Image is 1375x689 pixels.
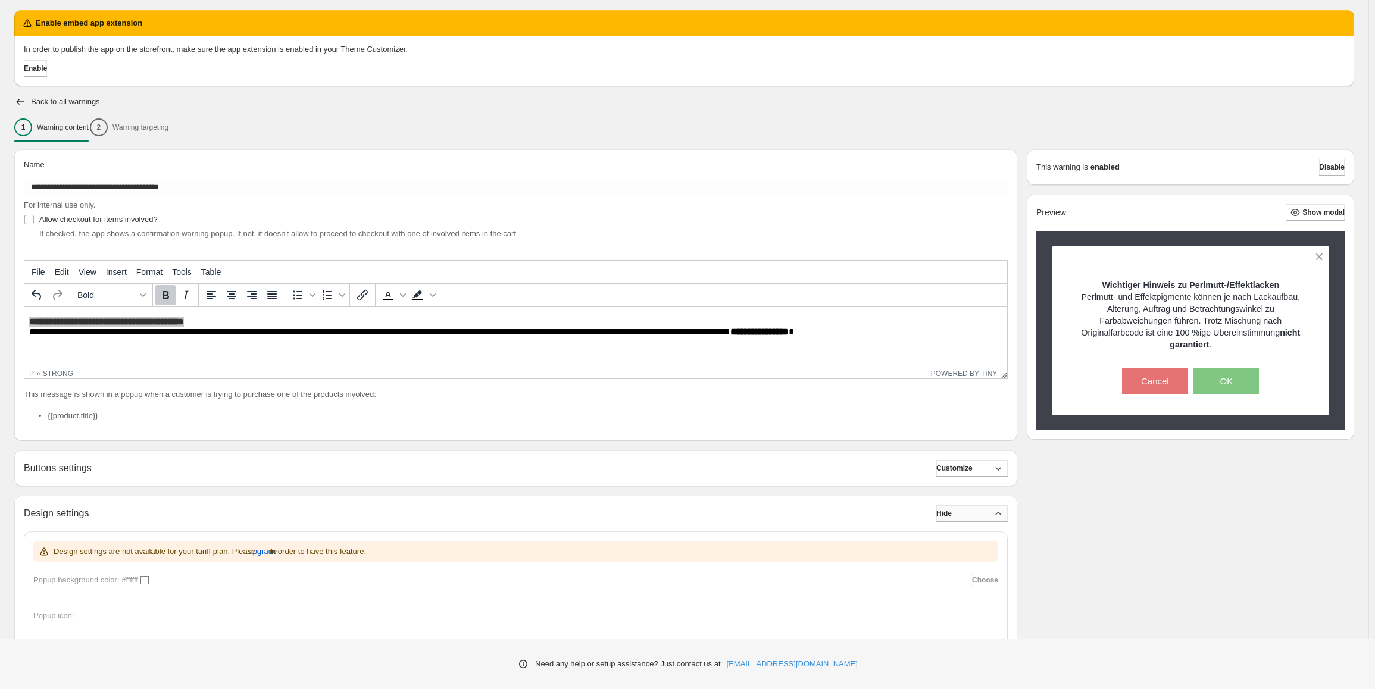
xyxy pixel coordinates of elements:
[262,285,282,305] button: Justify
[24,201,95,209] span: For internal use only.
[248,542,277,561] button: upgrade
[54,546,366,558] p: Design settings are not available for your tariff plan. Please in order to have this feature.
[136,267,162,277] span: Format
[408,285,437,305] div: Background color
[201,285,221,305] button: Align left
[1286,204,1345,221] button: Show modal
[36,17,142,29] h2: Enable embed app extension
[55,267,69,277] span: Edit
[24,60,47,77] button: Enable
[1090,161,1120,173] strong: enabled
[32,267,45,277] span: File
[248,546,277,558] span: upgrade
[287,285,317,305] div: Bullet list
[29,369,34,378] div: p
[39,229,516,238] span: If checked, the app shows a confirmation warning popup. If not, it doesn't allow to proceed to ch...
[39,215,158,224] span: Allow checkout for items involved?
[378,285,408,305] div: Text color
[176,285,196,305] button: Italic
[997,368,1007,378] div: Resize
[201,267,221,277] span: Table
[221,285,242,305] button: Align center
[936,509,952,518] span: Hide
[24,462,92,474] h2: Buttons settings
[24,160,45,169] span: Name
[1319,162,1345,172] span: Disable
[79,267,96,277] span: View
[31,97,100,107] h2: Back to all warnings
[936,463,973,473] span: Customize
[14,115,89,140] button: 1Warning content
[172,267,192,277] span: Tools
[24,43,1345,55] p: In order to publish the app on the storefront, make sure the app extension is enabled in your The...
[931,369,998,378] a: Powered by Tiny
[106,267,127,277] span: Insert
[317,285,347,305] div: Numbered list
[37,123,89,132] p: Warning content
[1036,208,1066,218] h2: Preview
[727,658,858,670] a: [EMAIL_ADDRESS][DOMAIN_NAME]
[1302,208,1345,217] span: Show modal
[24,508,89,519] h2: Design settings
[242,285,262,305] button: Align right
[24,64,47,73] span: Enable
[24,389,1008,400] p: This message is shown in a popup when a customer is trying to purchase one of the products involved:
[1193,368,1259,394] button: OK
[1319,159,1345,176] button: Disable
[936,460,1008,477] button: Customize
[47,285,67,305] button: Redo
[352,285,373,305] button: Insert/edit link
[1122,368,1187,394] button: Cancel
[36,369,40,378] div: »
[936,505,1008,522] button: Hide
[155,285,176,305] button: Bold
[48,410,1008,422] li: {{product.title}}
[1073,279,1309,350] p: Perlmutt- und Effektpigmente können je nach Lackaufbau, Alterung, Auftrag und Betrachtungswinkel ...
[77,290,136,300] span: Bold
[73,285,150,305] button: Formats
[24,307,1007,368] iframe: Rich Text Area
[27,285,47,305] button: Undo
[14,118,32,136] div: 1
[1036,161,1088,173] p: This warning is
[43,369,73,378] div: strong
[1102,280,1279,290] strong: Wichtiger Hinweis zu Perlmutt-/Effektlacken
